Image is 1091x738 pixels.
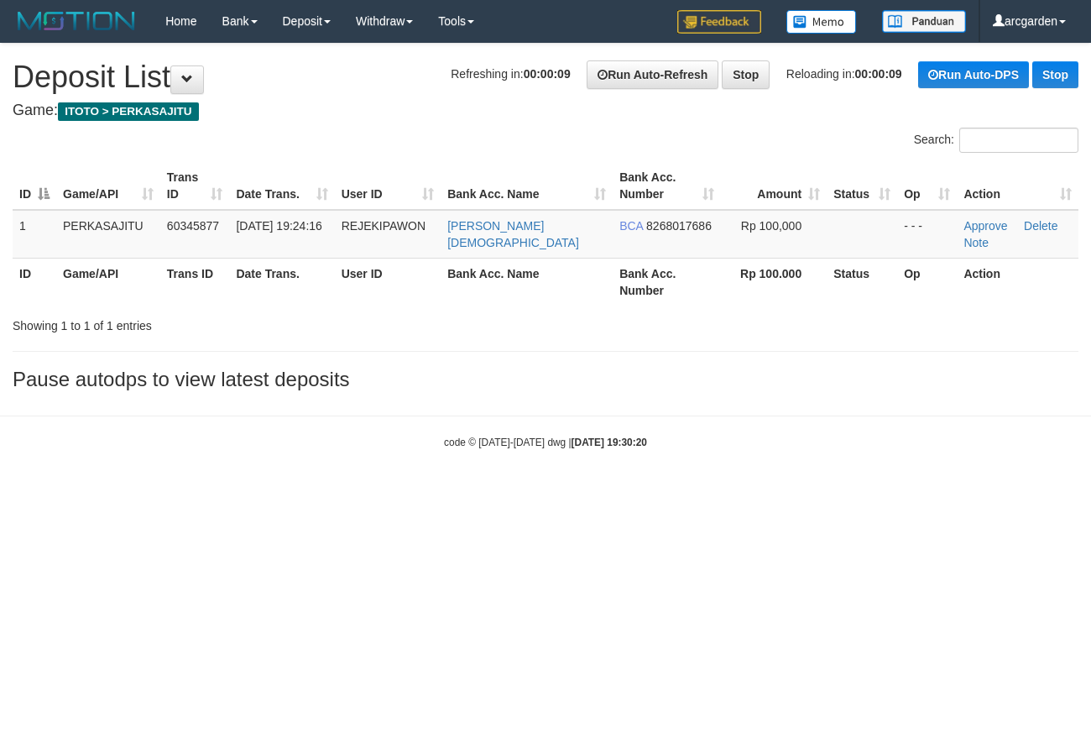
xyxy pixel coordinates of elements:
[963,236,989,249] a: Note
[160,162,230,210] th: Trans ID: activate to sort column ascending
[524,67,571,81] strong: 00:00:09
[613,258,721,306] th: Bank Acc. Number
[13,210,56,259] td: 1
[13,162,56,210] th: ID: activate to sort column descending
[13,102,1078,119] h4: Game:
[619,219,643,233] span: BCA
[58,102,199,121] span: ITOTO > PERKASAJITU
[13,258,56,306] th: ID
[959,128,1078,153] input: Search:
[897,162,957,210] th: Op: activate to sort column ascending
[646,219,712,233] span: Copy 8268017686 to clipboard
[572,437,647,448] strong: [DATE] 19:30:20
[13,60,1078,94] h1: Deposit List
[957,258,1078,306] th: Action
[897,258,957,306] th: Op
[677,10,761,34] img: Feedback.jpg
[13,311,442,334] div: Showing 1 to 1 of 1 entries
[444,437,647,448] small: code © [DATE]-[DATE] dwg |
[957,162,1078,210] th: Action: activate to sort column ascending
[441,258,613,306] th: Bank Acc. Name
[786,10,857,34] img: Button%20Memo.svg
[741,219,801,233] span: Rp 100,000
[342,219,425,233] span: REJEKIPAWON
[786,67,902,81] span: Reloading in:
[882,10,966,33] img: panduan.png
[587,60,718,89] a: Run Auto-Refresh
[13,8,140,34] img: MOTION_logo.png
[447,219,579,249] a: [PERSON_NAME][DEMOGRAPHIC_DATA]
[335,162,441,210] th: User ID: activate to sort column ascending
[335,258,441,306] th: User ID
[722,60,770,89] a: Stop
[1032,61,1078,88] a: Stop
[236,219,321,233] span: [DATE] 19:24:16
[855,67,902,81] strong: 00:00:09
[451,67,570,81] span: Refreshing in:
[897,210,957,259] td: - - -
[56,258,160,306] th: Game/API
[441,162,613,210] th: Bank Acc. Name: activate to sort column ascending
[56,210,160,259] td: PERKASAJITU
[1024,219,1057,233] a: Delete
[56,162,160,210] th: Game/API: activate to sort column ascending
[963,219,1007,233] a: Approve
[827,162,897,210] th: Status: activate to sort column ascending
[229,258,334,306] th: Date Trans.
[13,369,1078,390] h3: Pause autodps to view latest deposits
[721,258,827,306] th: Rp 100.000
[167,219,219,233] span: 60345877
[613,162,721,210] th: Bank Acc. Number: activate to sort column ascending
[914,128,1078,153] label: Search:
[160,258,230,306] th: Trans ID
[721,162,827,210] th: Amount: activate to sort column ascending
[918,61,1029,88] a: Run Auto-DPS
[229,162,334,210] th: Date Trans.: activate to sort column ascending
[827,258,897,306] th: Status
